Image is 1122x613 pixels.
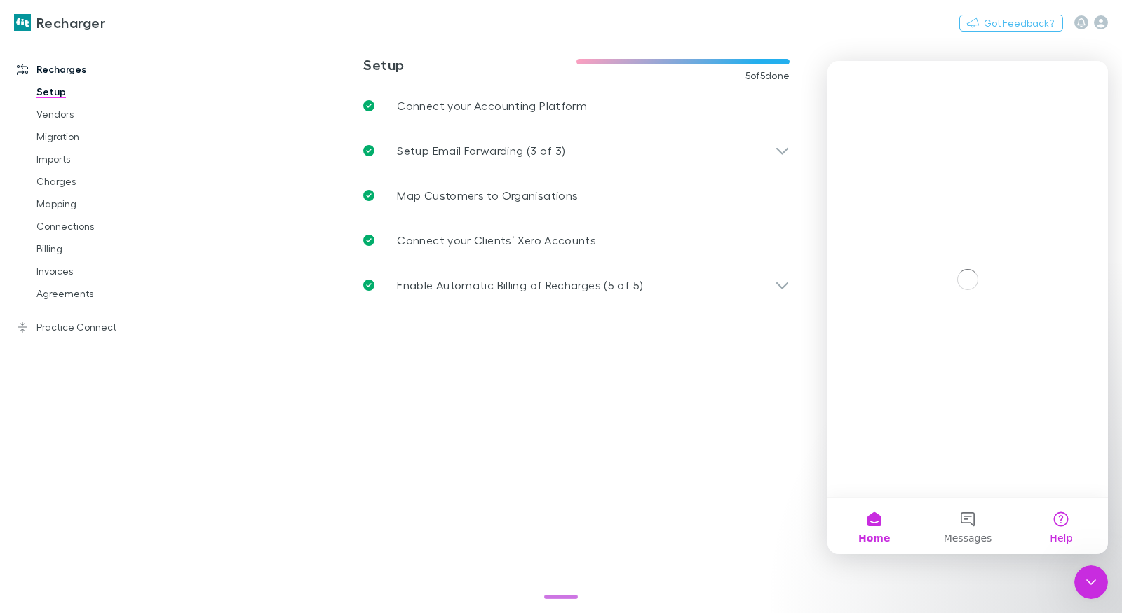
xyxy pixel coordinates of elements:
p: Setup Email Forwarding (3 of 3) [397,142,565,159]
a: Imports [22,148,175,170]
button: Got Feedback? [959,15,1063,32]
a: Recharger [6,6,114,39]
span: 5 of 5 done [745,70,790,81]
h3: Recharger [36,14,105,31]
a: Mapping [22,193,175,215]
a: Setup [22,81,175,103]
a: Connections [22,215,175,237]
img: Recharger's Logo [14,14,31,31]
a: Recharges [3,58,175,81]
h3: Setup [363,56,576,73]
iframe: Intercom live chat [1074,565,1108,599]
a: Connect your Clients’ Xero Accounts [352,218,801,263]
div: Enable Automatic Billing of Recharges (5 of 5) [352,263,801,308]
a: Billing [22,237,175,260]
p: Enable Automatic Billing of Recharges (5 of 5) [397,277,643,294]
p: Connect your Accounting Platform [397,97,587,114]
iframe: Intercom live chat [827,61,1108,554]
a: Migration [22,125,175,148]
div: Setup Email Forwarding (3 of 3) [352,128,801,173]
a: Agreements [22,282,175,305]
a: Map Customers to Organisations [352,173,801,218]
a: Invoices [22,260,175,282]
p: Map Customers to Organisations [397,187,578,204]
a: Charges [22,170,175,193]
a: Connect your Accounting Platform [352,83,801,128]
a: Vendors [22,103,175,125]
a: Practice Connect [3,316,175,338]
p: Connect your Clients’ Xero Accounts [397,232,596,249]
